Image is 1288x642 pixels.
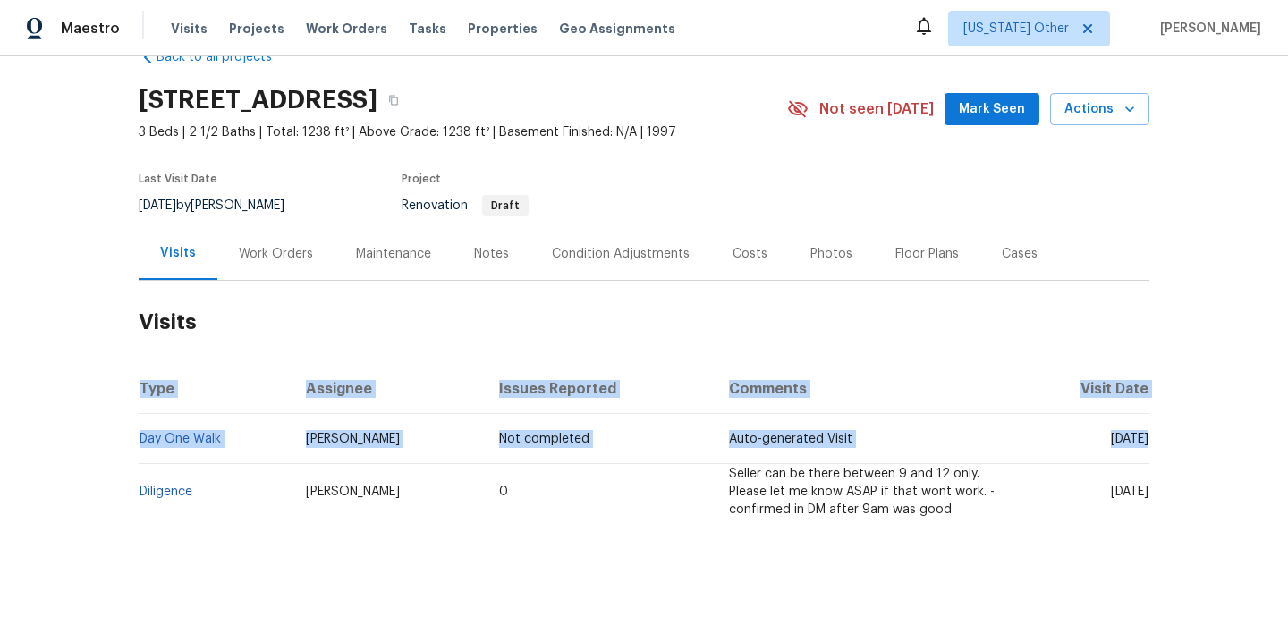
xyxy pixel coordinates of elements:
div: Floor Plans [895,245,959,263]
span: [DATE] [1111,486,1148,498]
h2: [STREET_ADDRESS] [139,91,377,109]
button: Copy Address [377,84,410,116]
span: Work Orders [306,20,387,38]
div: Cases [1002,245,1038,263]
span: [PERSON_NAME] [306,433,400,445]
span: Not completed [499,433,589,445]
th: Comments [715,364,1018,414]
span: 3 Beds | 2 1/2 Baths | Total: 1238 ft² | Above Grade: 1238 ft² | Basement Finished: N/A | 1997 [139,123,787,141]
div: Condition Adjustments [552,245,690,263]
span: Properties [468,20,538,38]
span: Not seen [DATE] [819,100,934,118]
div: Photos [810,245,852,263]
button: Actions [1050,93,1149,126]
div: by [PERSON_NAME] [139,195,306,216]
div: Work Orders [239,245,313,263]
th: Assignee [292,364,485,414]
div: Costs [733,245,767,263]
span: Draft [484,200,527,211]
span: 0 [499,486,508,498]
th: Visit Date [1018,364,1149,414]
th: Issues Reported [485,364,715,414]
a: Diligence [140,486,192,498]
span: Mark Seen [959,98,1025,121]
span: Renovation [402,199,529,212]
span: [DATE] [139,199,176,212]
span: Tasks [409,22,446,35]
span: Actions [1064,98,1135,121]
div: Notes [474,245,509,263]
span: [US_STATE] Other [963,20,1069,38]
div: Visits [160,244,196,262]
h2: Visits [139,281,1149,364]
span: Geo Assignments [559,20,675,38]
span: Visits [171,20,208,38]
span: [DATE] [1111,433,1148,445]
span: Projects [229,20,284,38]
th: Type [139,364,292,414]
span: Seller can be there between 9 and 12 only. Please let me know ASAP if that wont work. - confirmed... [729,468,995,516]
a: Back to all projects [139,48,310,66]
span: Auto-generated Visit [729,433,852,445]
span: Maestro [61,20,120,38]
span: [PERSON_NAME] [1153,20,1261,38]
span: [PERSON_NAME] [306,486,400,498]
span: Project [402,173,441,184]
a: Day One Walk [140,433,221,445]
span: Last Visit Date [139,173,217,184]
button: Mark Seen [945,93,1039,126]
div: Maintenance [356,245,431,263]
